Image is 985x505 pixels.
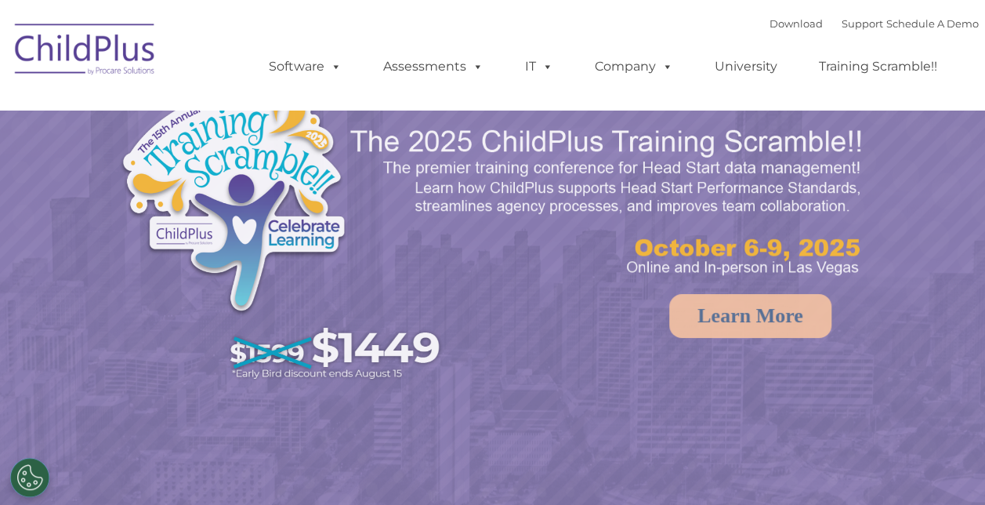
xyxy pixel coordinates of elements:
a: Download [770,17,823,30]
button: Cookies Settings [10,458,49,497]
font: | [770,17,979,30]
a: IT [509,51,569,82]
a: Training Scramble!! [803,51,953,82]
img: ChildPlus by Procare Solutions [7,13,164,91]
a: Software [253,51,357,82]
a: University [699,51,793,82]
a: Company [579,51,689,82]
a: Assessments [368,51,499,82]
a: Schedule A Demo [886,17,979,30]
a: Learn More [669,294,831,338]
a: Support [842,17,883,30]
